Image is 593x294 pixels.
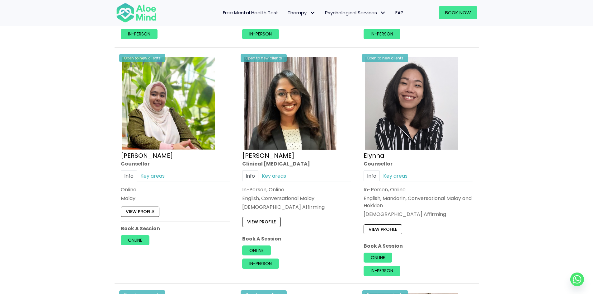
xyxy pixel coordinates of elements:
[242,29,279,39] a: In-person
[242,151,294,160] a: [PERSON_NAME]
[283,6,320,19] a: TherapyTherapy: submenu
[121,235,149,245] a: Online
[242,259,279,268] a: In-person
[223,9,278,16] span: Free Mental Health Test
[380,170,411,181] a: Key areas
[242,245,271,255] a: Online
[570,273,584,286] a: Whatsapp
[121,29,158,39] a: In-person
[364,160,473,167] div: Counsellor
[121,225,230,232] p: Book A Session
[364,195,473,209] p: English, Mandarin, Conversational Malay and Hokkien
[364,253,392,263] a: Online
[364,224,402,234] a: View profile
[364,29,400,39] a: In-person
[121,160,230,167] div: Counsellor
[364,170,380,181] a: Info
[121,170,137,181] a: Info
[445,9,471,16] span: Book Now
[242,217,281,227] a: View profile
[121,186,230,193] div: Online
[242,203,351,211] div: [DEMOGRAPHIC_DATA] Affirming
[116,2,157,23] img: Aloe mind Logo
[258,170,289,181] a: Key areas
[241,54,287,62] div: Open to new clients
[242,235,351,242] p: Book A Session
[364,266,400,276] a: In-person
[364,211,473,218] div: [DEMOGRAPHIC_DATA] Affirming
[395,9,403,16] span: EAP
[320,6,391,19] a: Psychological ServicesPsychological Services: submenu
[242,195,351,202] p: English, Conversational Malay
[364,151,384,160] a: Elynna
[439,6,477,19] a: Book Now
[325,9,386,16] span: Psychological Services
[288,9,316,16] span: Therapy
[122,57,215,150] img: Shaheda Counsellor
[362,54,408,62] div: Open to new clients
[165,6,408,19] nav: Menu
[308,8,317,17] span: Therapy: submenu
[244,57,337,150] img: croped-Anita_Profile-photo-300×300
[119,54,165,62] div: Open to new clients
[364,242,473,249] p: Book A Session
[242,170,258,181] a: Info
[391,6,408,19] a: EAP
[121,151,173,160] a: [PERSON_NAME]
[137,170,168,181] a: Key areas
[121,195,230,202] p: Malay
[364,186,473,193] div: In-Person, Online
[365,57,458,150] img: Elynna Counsellor
[242,160,351,167] div: Clinical [MEDICAL_DATA]
[121,207,159,217] a: View profile
[218,6,283,19] a: Free Mental Health Test
[379,8,388,17] span: Psychological Services: submenu
[242,186,351,193] div: In-Person, Online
